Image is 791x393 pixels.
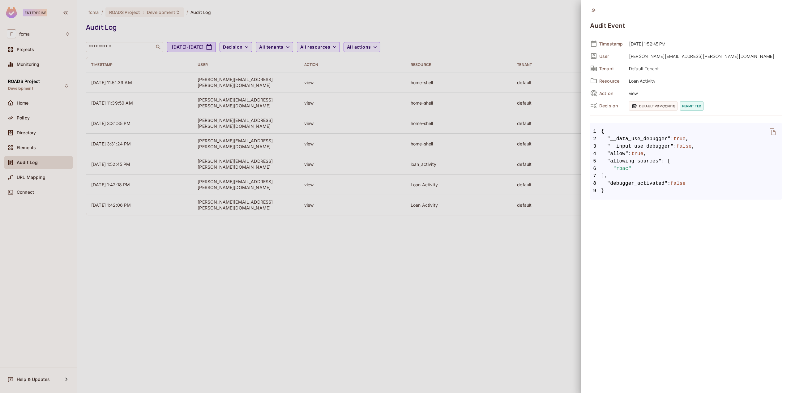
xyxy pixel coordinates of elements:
span: Resource [599,78,624,84]
span: 7 [590,172,601,180]
span: false [677,143,692,150]
span: [PERSON_NAME][EMAIL_ADDRESS][PERSON_NAME][DOMAIN_NAME] [626,52,782,60]
span: } [590,187,782,195]
span: 9 [590,187,601,195]
span: 6 [590,165,601,172]
span: "__input_use_debugger" [607,143,674,150]
span: "allowing_sources" [607,158,662,165]
span: Tenant [599,66,624,71]
span: 8 [590,180,601,187]
span: "allow" [607,150,628,158]
span: { [601,128,604,135]
span: 2 [590,135,601,143]
span: [DATE] 1:52:45 PM [626,40,782,47]
span: 4 [590,150,601,158]
span: "rbac" [613,165,631,172]
span: , [643,150,647,158]
span: "__data_use_debugger" [607,135,671,143]
span: : [ [661,158,670,165]
span: false [670,180,686,187]
span: Action [599,90,624,96]
span: : [668,180,671,187]
span: , [686,135,689,143]
span: : [628,150,631,158]
span: Decision [599,103,624,109]
span: : [673,143,677,150]
span: Default Tenant [626,65,782,72]
span: view [626,89,782,97]
span: Default PDP config [629,101,678,111]
span: true [631,150,643,158]
span: permitted [680,101,703,111]
span: Timestamp [599,41,624,47]
span: 5 [590,158,601,165]
span: : [670,135,673,143]
button: delete [765,124,780,139]
span: "debugger_activated" [607,180,668,187]
h4: Audit Event [590,22,625,29]
span: , [692,143,695,150]
span: ], [590,172,782,180]
span: User [599,53,624,59]
span: Loan Activity [626,77,782,84]
span: 1 [590,128,601,135]
span: 3 [590,143,601,150]
span: true [673,135,686,143]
